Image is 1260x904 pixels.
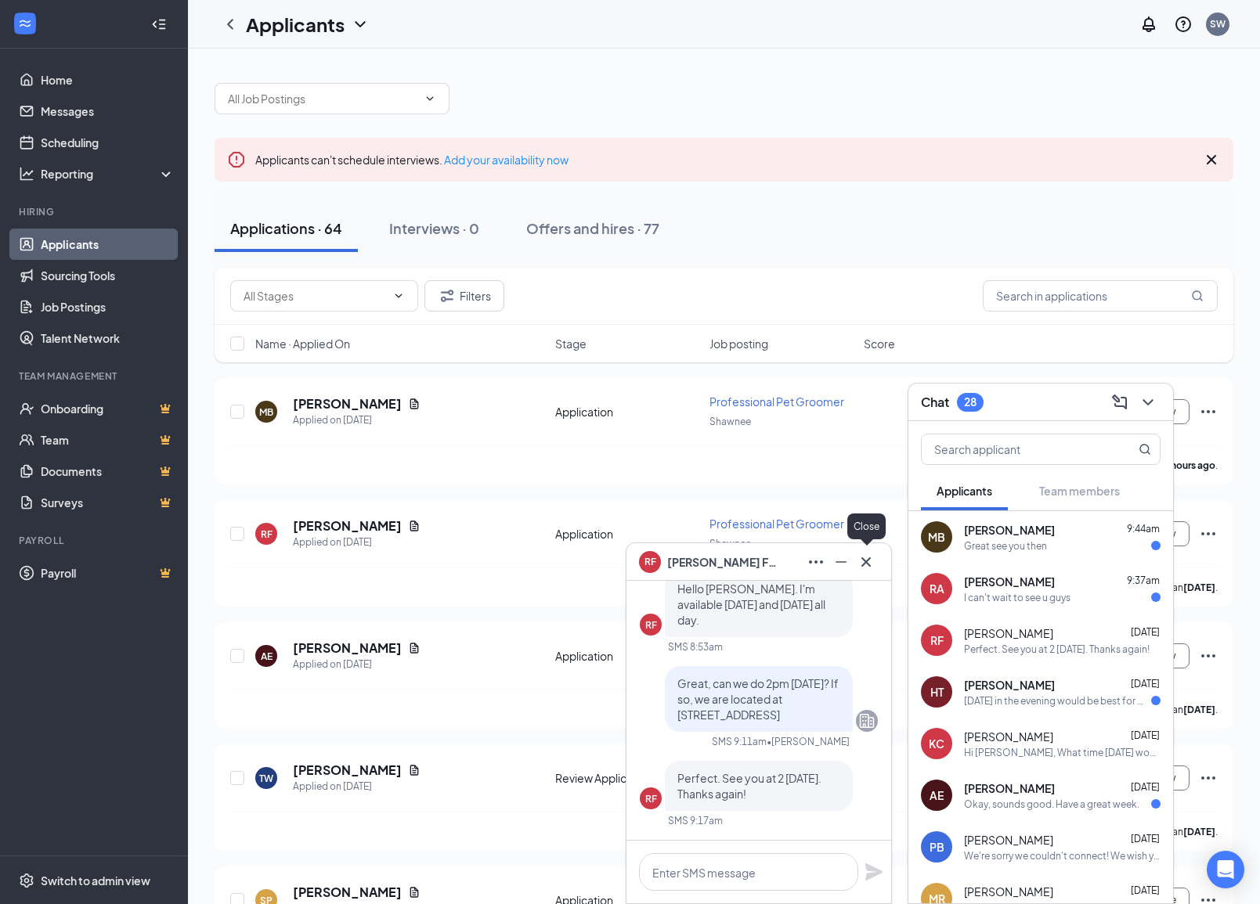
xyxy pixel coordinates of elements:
button: Filter Filters [424,280,504,312]
div: We're sorry we couldn't connect! We wish you luck in your job search and future endeavors! [964,849,1161,863]
span: [DATE] [1131,781,1160,793]
div: SMS 9:17am [668,814,723,827]
b: 19 hours ago [1158,459,1215,471]
a: Add your availability now [444,153,569,167]
svg: Ellipses [1199,646,1218,665]
span: Professional Pet Groomer [709,394,844,409]
div: Great see you then [964,539,1047,553]
div: SMS 9:11am [712,735,767,748]
a: Talent Network [41,322,175,354]
svg: Document [408,398,421,410]
div: MB [928,529,945,545]
svg: Minimize [832,553,850,571]
div: KC [929,736,944,751]
svg: Document [408,520,421,532]
span: [PERSON_NAME] [964,677,1055,693]
h5: [PERSON_NAME] [293,639,402,657]
a: Job Postings [41,291,175,322]
a: PayrollCrown [41,557,175,589]
input: All Job Postings [228,90,417,107]
span: Name · Applied On [255,336,350,351]
span: Professional Pet Groomer [709,517,844,531]
a: ChevronLeft [221,15,240,34]
a: Scheduling [41,127,175,158]
div: RF [645,618,657,632]
div: AE [930,787,944,803]
span: [PERSON_NAME] [964,780,1055,796]
div: PB [930,839,944,855]
div: Application [555,526,700,542]
span: [PERSON_NAME] [964,884,1053,899]
button: ChevronDown [1135,390,1161,415]
div: Application [555,404,700,420]
span: Applicants [937,484,992,498]
div: Application [555,648,700,664]
div: Applied on [DATE] [293,779,421,794]
svg: MagnifyingGlass [1191,290,1204,302]
div: RF [645,792,657,805]
svg: Settings [19,873,34,888]
div: Hi [PERSON_NAME], What time [DATE] would work best for you? [964,746,1161,759]
span: [DATE] [1131,884,1160,896]
span: 9:37am [1127,574,1160,586]
div: HT [930,684,944,700]
button: Minimize [829,549,854,574]
span: Shawnee [709,416,751,427]
svg: WorkstreamLogo [17,16,33,31]
svg: Ellipses [1199,769,1218,787]
input: All Stages [244,287,386,304]
svg: Ellipses [807,553,825,571]
a: OnboardingCrown [41,393,175,424]
div: Review Applications [555,770,700,786]
span: [PERSON_NAME] [964,832,1053,848]
div: RF [930,632,944,648]
span: [PERSON_NAME] [964,729,1053,744]
span: Perfect. See you at 2 [DATE]. Thanks again! [677,771,821,801]
span: Shawnee [709,538,751,549]
svg: Notifications [1139,15,1158,34]
b: [DATE] [1183,826,1215,837]
a: Messages [41,95,175,127]
svg: QuestionInfo [1174,15,1193,34]
svg: Collapse [151,16,167,32]
svg: Analysis [19,166,34,182]
div: Applications · 64 [230,218,342,238]
div: Close [847,513,886,539]
button: Ellipses [803,549,829,574]
div: SW [1210,17,1226,31]
div: TW [259,772,273,785]
div: Offers and hires · 77 [526,218,659,238]
div: SMS 8:53am [668,640,723,654]
span: Hello [PERSON_NAME]. I'm available [DATE] and [DATE] all day. [677,582,825,627]
span: [PERSON_NAME] Folsom [667,553,777,571]
a: Sourcing Tools [41,260,175,291]
div: Interviews · 0 [389,218,479,238]
span: Team members [1039,484,1120,498]
div: Payroll [19,534,171,547]
svg: Company [857,711,876,730]
svg: Document [408,764,421,776]
span: [PERSON_NAME] [964,574,1055,589]
b: [DATE] [1183,704,1215,715]
input: Search in applications [983,280,1218,312]
div: [DATE] in the evening would be best for me. [964,694,1151,708]
div: Okay, sounds good. Have a great week. [964,798,1139,811]
div: RF [261,528,273,541]
svg: Error [227,150,246,169]
svg: Document [408,642,421,654]
div: MB [259,405,273,419]
span: [PERSON_NAME] [964,625,1053,641]
span: Great, can we do 2pm [DATE]? If so, we are located at [STREET_ADDRESS] [677,676,839,722]
a: SurveysCrown [41,487,175,518]
svg: Document [408,886,421,899]
a: Home [41,64,175,95]
a: TeamCrown [41,424,175,456]
div: I can't wait to see u guys [964,591,1070,604]
span: Stage [555,336,587,351]
button: Cross [854,549,879,574]
span: • [PERSON_NAME] [767,735,850,748]
svg: ChevronDown [424,92,436,105]
h5: [PERSON_NAME] [293,517,402,535]
a: Applicants [41,229,175,260]
svg: Plane [865,863,883,881]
